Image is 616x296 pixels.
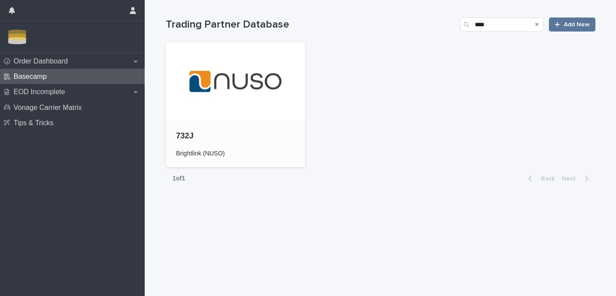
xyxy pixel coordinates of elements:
h1: Trading Partner Database [166,18,457,31]
p: 732J [176,131,295,141]
p: 1 of 1 [166,167,192,190]
p: EOD Incomplete [10,88,72,96]
span: Next [562,176,581,182]
p: Order Dashboard [10,57,75,65]
p: Basecamp [10,72,54,81]
input: Search [460,18,544,32]
a: Add New [549,18,595,32]
p: Vonage Carrier Matrix [10,103,89,112]
p: Tips & Tricks [10,119,61,127]
span: Brightlink (NUSO) [176,150,225,157]
a: 732JBrightlink (NUSO) [166,42,306,167]
img: Zbn3osBRTqmJoOucoKu4 [7,28,28,46]
span: Back [536,176,555,182]
button: Back [521,175,558,183]
button: Next [558,175,595,183]
span: Add New [564,21,590,28]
